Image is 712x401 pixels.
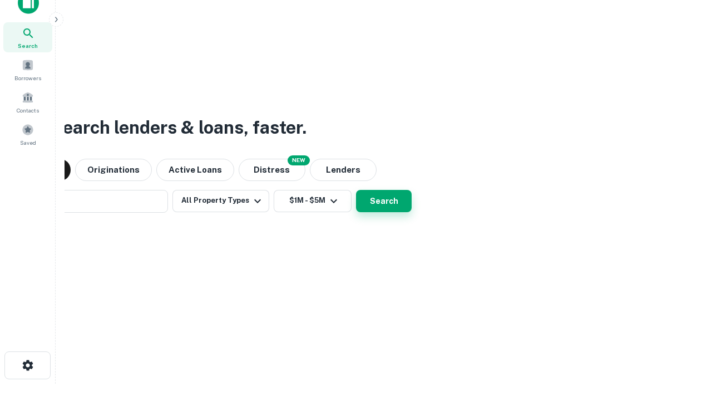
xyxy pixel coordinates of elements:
[274,190,352,212] button: $1M - $5M
[310,159,377,181] button: Lenders
[75,159,152,181] button: Originations
[3,119,52,149] a: Saved
[356,190,412,212] button: Search
[51,114,306,141] h3: Search lenders & loans, faster.
[3,22,52,52] a: Search
[17,106,39,115] span: Contacts
[3,55,52,85] a: Borrowers
[288,155,310,165] div: NEW
[239,159,305,181] button: Search distressed loans with lien and other non-mortgage details.
[3,87,52,117] a: Contacts
[14,74,41,82] span: Borrowers
[156,159,234,181] button: Active Loans
[172,190,269,212] button: All Property Types
[656,312,712,365] iframe: Chat Widget
[20,138,36,147] span: Saved
[18,41,38,50] span: Search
